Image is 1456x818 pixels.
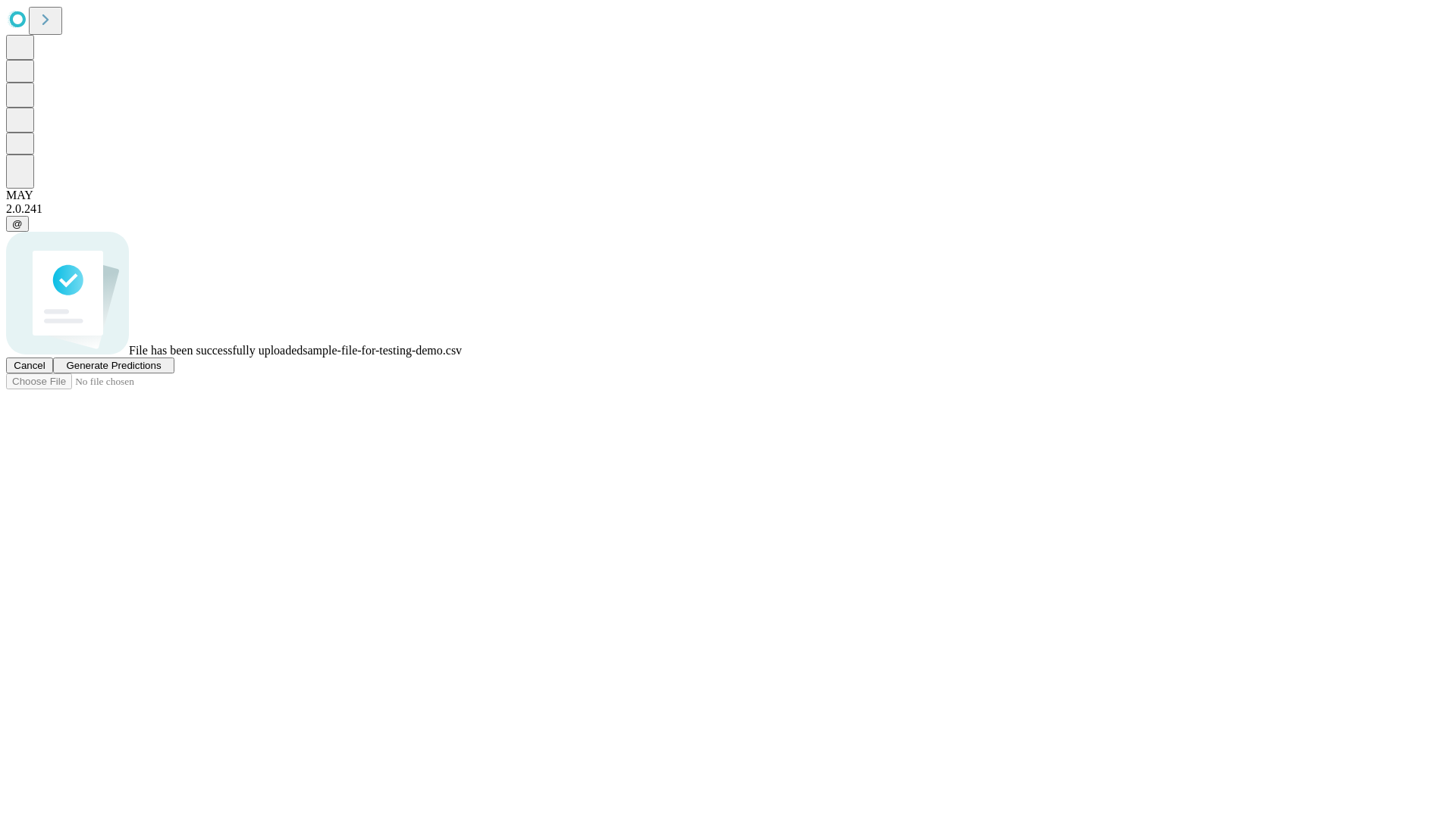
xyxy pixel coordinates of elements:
button: Cancel [6,357,53,373]
span: File has been successfully uploaded [129,344,303,357]
div: MAY [6,189,1450,202]
button: Generate Predictions [53,357,174,373]
span: Generate Predictions [66,360,161,371]
span: Cancel [14,360,45,371]
div: 2.0.241 [6,202,1450,216]
span: @ [12,218,23,229]
span: sample-file-for-testing-demo.csv [303,344,462,357]
button: @ [6,216,29,232]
